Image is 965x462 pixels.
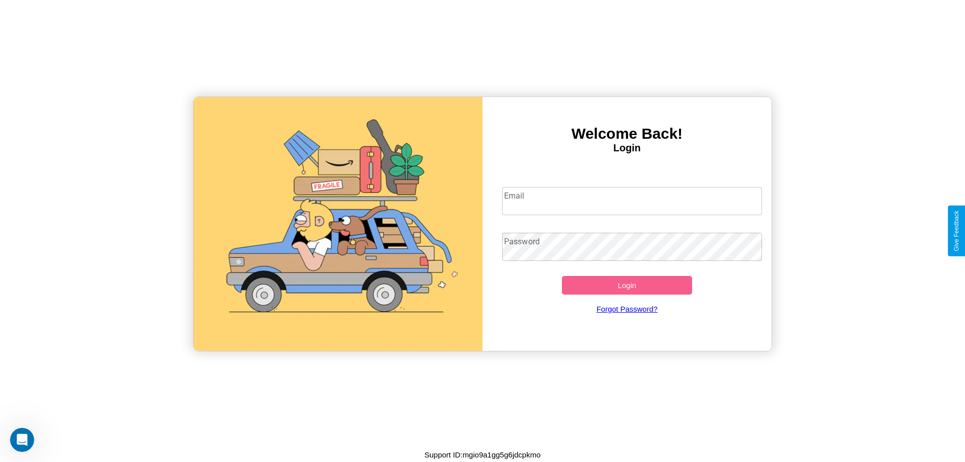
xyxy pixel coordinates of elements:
p: Support ID: mgio9a1gg5g6jdcpkmo [425,448,541,461]
button: Login [562,276,692,295]
div: Give Feedback [953,211,960,251]
h4: Login [482,142,771,154]
iframe: Intercom live chat [10,428,34,452]
img: gif [194,97,482,351]
a: Forgot Password? [497,295,757,323]
h3: Welcome Back! [482,125,771,142]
